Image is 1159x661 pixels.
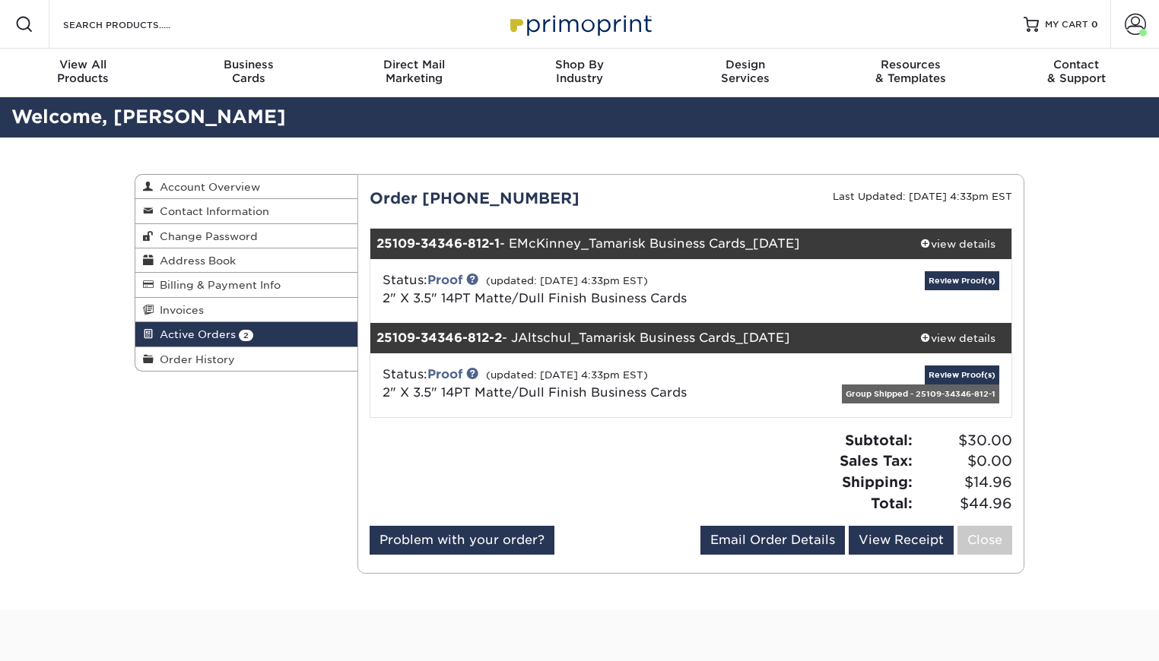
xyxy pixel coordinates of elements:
div: - JAltschul_Tamarisk Business Cards_[DATE] [370,323,905,353]
div: & Templates [828,58,994,85]
input: SEARCH PRODUCTS..... [62,15,210,33]
a: DesignServices [662,49,828,97]
span: Contact Information [154,205,269,217]
span: $14.96 [917,472,1012,493]
span: Resources [828,58,994,71]
span: 2 [239,330,253,341]
span: MY CART [1045,18,1088,31]
span: Billing & Payment Info [154,279,281,291]
div: Status: [371,271,798,308]
a: view details [904,229,1011,259]
span: Shop By [497,58,662,71]
a: Account Overview [135,175,357,199]
a: 2" X 3.5" 14PT Matte/Dull Finish Business Cards [383,291,687,305]
span: Account Overview [154,181,260,193]
span: Address Book [154,255,236,267]
strong: Total: [871,495,913,511]
div: Group Shipped - 25109-34346-812-1 [842,384,999,403]
a: 2" X 3.5" 14PT Matte/Dull Finish Business Cards [383,385,687,400]
a: Shop ByIndustry [497,49,662,97]
a: Contact& Support [993,49,1159,97]
a: Problem with your order? [370,526,554,555]
a: Invoices [135,298,357,322]
a: Change Password [135,224,357,248]
strong: Sales Tax: [840,452,913,469]
div: Order [PHONE_NUMBER] [358,187,691,210]
span: Business [166,58,332,71]
a: Billing & Payment Info [135,273,357,297]
span: Direct Mail [331,58,497,71]
div: view details [904,236,1011,251]
div: view details [904,330,1011,346]
span: $30.00 [917,430,1012,451]
a: Contact Information [135,199,357,223]
a: Review Proof(s) [925,365,999,384]
strong: Subtotal: [845,432,913,448]
div: & Support [993,58,1159,85]
a: View Receipt [849,526,954,555]
strong: Shipping: [842,473,913,490]
a: Proof [427,367,462,381]
span: Contact [993,58,1159,71]
a: Close [957,526,1012,555]
small: Last Updated: [DATE] 4:33pm EST [833,191,1012,202]
a: BusinessCards [166,49,332,97]
a: Order History [135,347,357,371]
a: Direct MailMarketing [331,49,497,97]
div: Status: [371,365,798,402]
a: Email Order Details [700,526,845,555]
a: Proof [427,273,462,287]
span: $44.96 [917,493,1012,514]
span: Order History [154,353,235,365]
small: (updated: [DATE] 4:33pm EST) [486,275,648,286]
div: - EMcKinney_Tamarisk Business Cards_[DATE] [370,229,905,259]
span: $0.00 [917,451,1012,472]
div: Marketing [331,58,497,85]
a: view details [904,323,1011,353]
strong: 25109-34346-812-2 [376,330,502,345]
img: Primoprint [503,8,656,40]
span: Design [662,58,828,71]
span: Change Password [154,230,258,242]
a: Resources& Templates [828,49,994,97]
a: Review Proof(s) [925,271,999,290]
span: Invoices [154,304,204,316]
div: Industry [497,58,662,85]
small: (updated: [DATE] 4:33pm EST) [486,369,648,381]
div: Cards [166,58,332,85]
span: Active Orders [154,328,236,340]
a: Active Orders 2 [135,322,357,346]
strong: 25109-34346-812-1 [376,236,500,251]
div: Services [662,58,828,85]
span: 0 [1091,19,1098,30]
a: Address Book [135,248,357,273]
